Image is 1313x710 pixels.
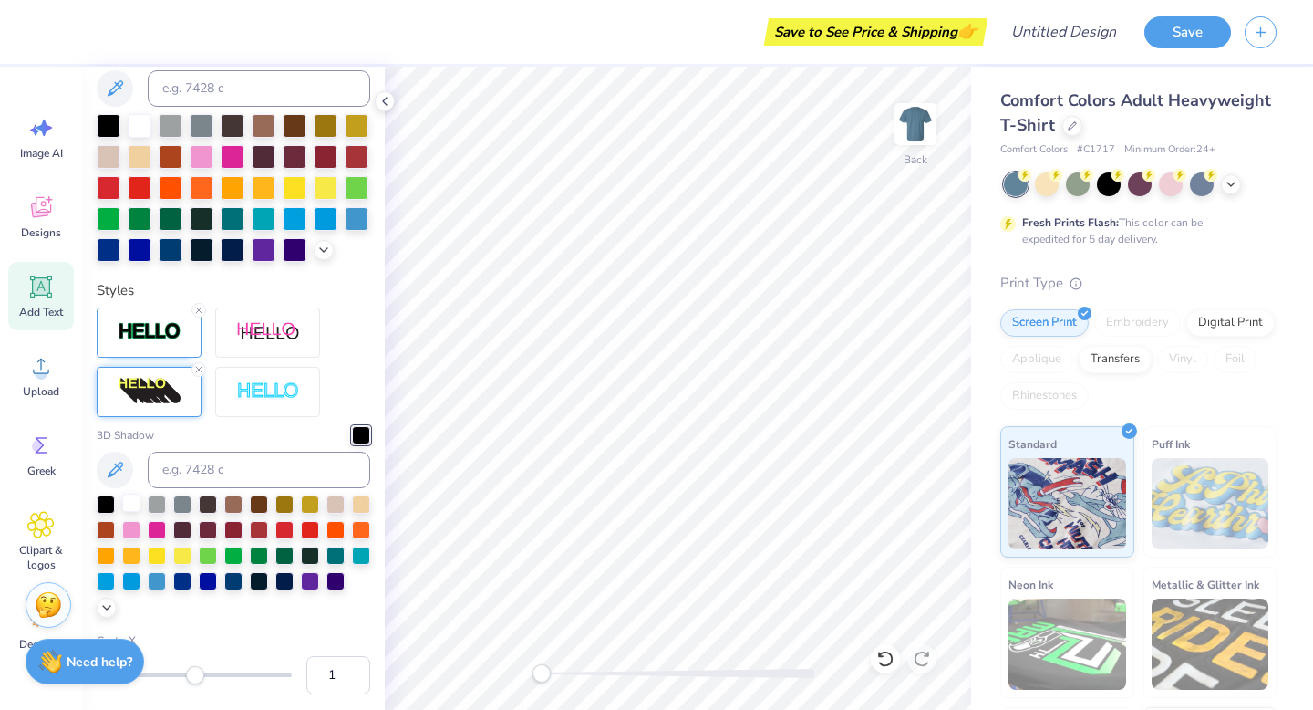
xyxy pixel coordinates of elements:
[957,20,977,42] span: 👉
[1144,16,1231,48] button: Save
[1152,434,1190,454] span: Puff Ink
[97,427,154,444] label: 3D Shadow
[1077,142,1115,158] span: # C1717
[1000,346,1073,373] div: Applique
[19,637,63,652] span: Decorate
[1152,575,1259,594] span: Metallic & Glitter Ink
[21,225,61,240] span: Designs
[1008,599,1126,690] img: Neon Ink
[1079,346,1152,373] div: Transfers
[148,70,370,107] input: e.g. 7428 c
[1008,575,1053,594] span: Neon Ink
[1214,346,1256,373] div: Foil
[1022,215,1119,230] strong: Fresh Prints Flash:
[23,384,59,399] span: Upload
[236,321,300,344] img: Shadow
[1000,273,1277,294] div: Print Type
[20,146,63,161] span: Image AI
[186,666,204,684] div: Accessibility label
[97,280,134,301] label: Styles
[11,543,71,572] span: Clipart & logos
[118,321,181,342] img: Stroke
[1124,142,1215,158] span: Minimum Order: 24 +
[1008,458,1126,549] img: Standard
[97,632,370,649] label: Cast - X
[1008,434,1057,454] span: Standard
[67,653,132,671] strong: Need help?
[997,14,1131,50] input: Untitled Design
[1152,599,1269,690] img: Metallic & Glitter Ink
[532,664,551,683] div: Accessibility label
[1000,142,1068,158] span: Comfort Colors
[1022,214,1246,247] div: This color can be expedited for 5 day delivery.
[769,18,983,46] div: Save to See Price & Shipping
[19,305,63,319] span: Add Text
[1000,309,1089,337] div: Screen Print
[236,381,300,402] img: Negative Space
[1000,89,1271,136] span: Comfort Colors Adult Heavyweight T-Shirt
[118,377,181,406] img: 3D Illusion
[1094,309,1181,337] div: Embroidery
[1152,458,1269,549] img: Puff Ink
[897,106,934,142] img: Back
[1186,309,1275,337] div: Digital Print
[148,452,370,488] input: e.g. 7428 c
[1000,382,1089,410] div: Rhinestones
[27,464,56,478] span: Greek
[1157,346,1208,373] div: Vinyl
[904,151,927,168] div: Back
